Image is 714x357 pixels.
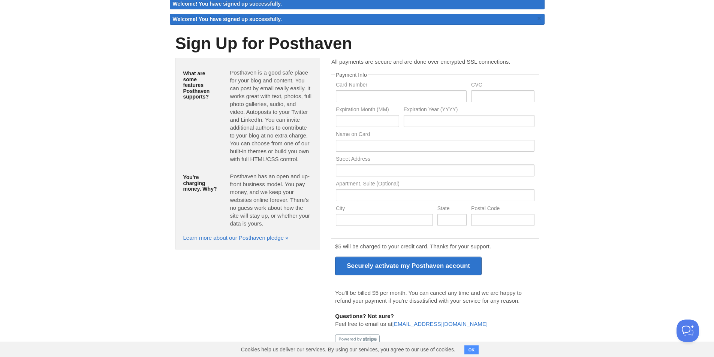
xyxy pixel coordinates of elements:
p: All payments are secure and are done over encrypted SSL connections. [331,58,539,66]
span: Welcome! You have signed up successfully. [173,16,282,22]
iframe: Help Scout Beacon - Open [677,320,699,342]
a: [EMAIL_ADDRESS][DOMAIN_NAME] [392,321,488,327]
b: Questions? Not sure? [335,313,394,319]
h1: Sign Up for Posthaven [175,34,539,52]
label: State [437,206,467,213]
p: Posthaven is a good safe place for your blog and content. You can post by email really easily. It... [230,69,312,163]
h5: What are some features Posthaven supports? [183,71,219,100]
p: You'll be billed $5 per month. You can cancel any time and we are happy to refund your payment if... [335,289,535,305]
button: OK [464,345,479,354]
a: × [536,14,543,23]
label: Card Number [336,82,467,89]
label: CVC [471,82,534,89]
label: Street Address [336,156,534,163]
h5: You're charging money. Why? [183,175,219,192]
label: Name on Card [336,131,534,139]
label: Apartment, Suite (Optional) [336,181,534,188]
span: Cookies help us deliver our services. By using our services, you agree to our use of cookies. [234,342,463,357]
label: City [336,206,433,213]
p: Posthaven has an open and up-front business model. You pay money, and we keep your websites onlin... [230,172,312,227]
label: Expiration Month (MM) [336,107,399,114]
p: $5 will be charged to your credit card. Thanks for your support. [335,242,535,250]
label: Postal Code [471,206,534,213]
label: Expiration Year (YYYY) [404,107,534,114]
input: Securely activate my Posthaven account [335,257,482,275]
p: Feel free to email us at [335,312,535,328]
a: Learn more about our Posthaven pledge » [183,235,289,241]
legend: Payment Info [335,72,368,78]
